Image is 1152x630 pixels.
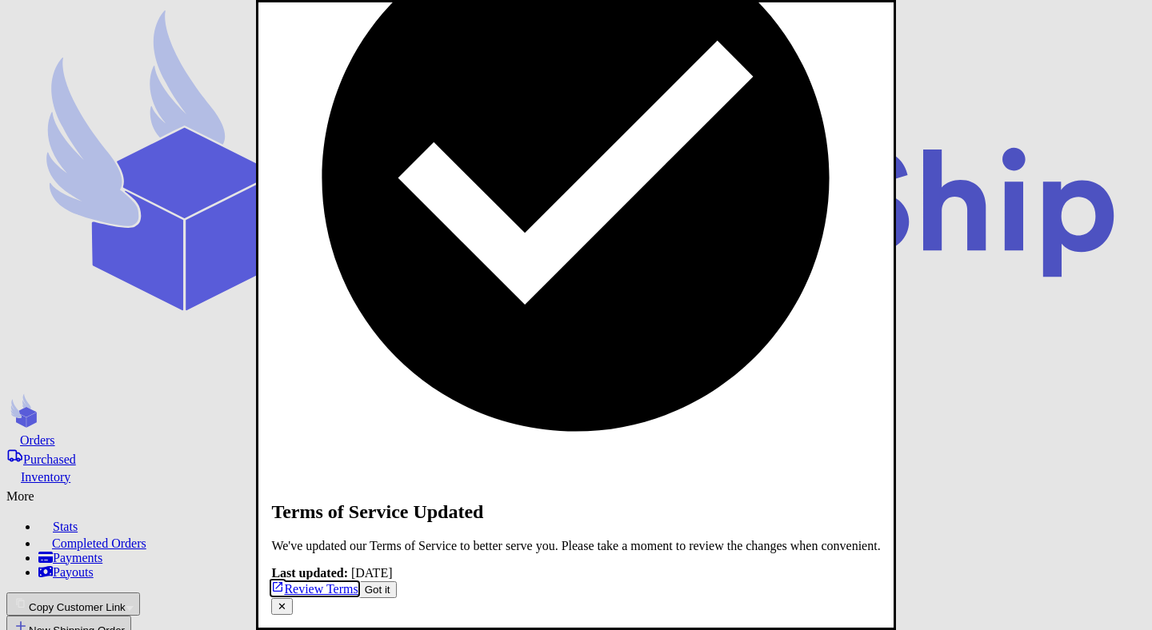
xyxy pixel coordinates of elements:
div: [DATE] [271,566,880,580]
button: ✕ [271,598,293,615]
button: Got it [358,581,397,598]
strong: Last updated: [271,566,348,580]
h2: Terms of Service Updated [271,501,880,523]
p: We've updated our Terms of Service to better serve you. Please take a moment to review the change... [271,539,880,553]
a: Review Terms [271,582,358,596]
